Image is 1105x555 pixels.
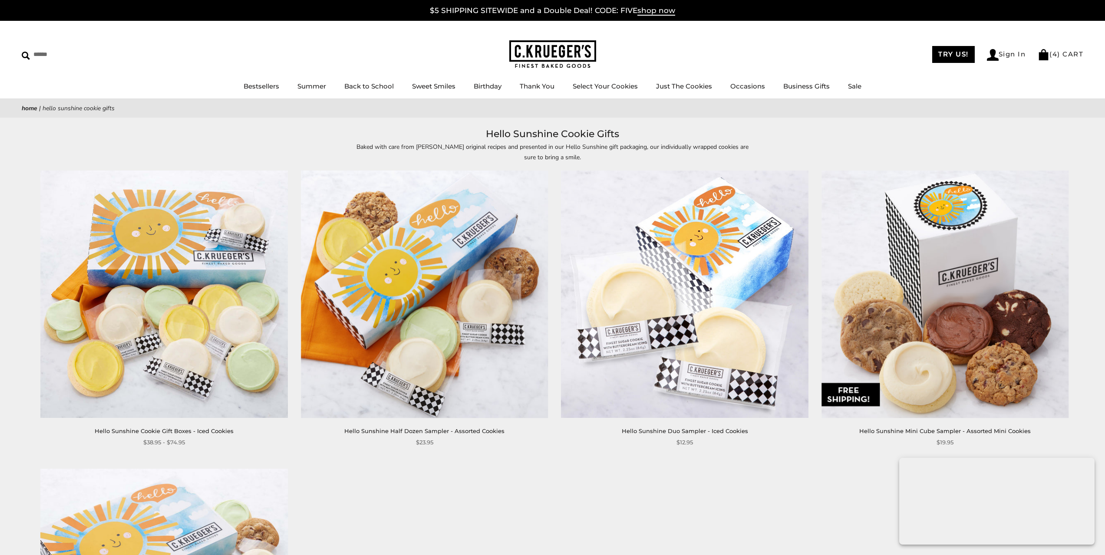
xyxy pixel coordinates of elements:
[344,82,394,90] a: Back to School
[783,82,830,90] a: Business Gifts
[509,40,596,69] img: C.KRUEGER'S
[143,438,185,447] span: $38.95 - $74.95
[22,103,1083,113] nav: breadcrumbs
[676,438,693,447] span: $12.95
[848,82,861,90] a: Sale
[656,82,712,90] a: Just The Cookies
[474,82,501,90] a: Birthday
[622,427,748,434] a: Hello Sunshine Duo Sampler - Iced Cookies
[937,438,953,447] span: $19.95
[344,427,505,434] a: Hello Sunshine Half Dozen Sampler - Assorted Cookies
[7,522,90,548] iframe: Sign Up via Text for Offers
[412,82,455,90] a: Sweet Smiles
[22,52,30,60] img: Search
[95,427,234,434] a: Hello Sunshine Cookie Gift Boxes - Iced Cookies
[573,82,638,90] a: Select Your Cookies
[821,171,1069,418] img: Hello Sunshine Mini Cube Sampler - Assorted Mini Cookies
[520,82,554,90] a: Thank You
[43,104,115,112] span: Hello Sunshine Cookie Gifts
[1038,49,1049,60] img: Bag
[859,427,1031,434] a: Hello Sunshine Mini Cube Sampler - Assorted Mini Cookies
[301,171,548,418] img: Hello Sunshine Half Dozen Sampler - Assorted Cookies
[987,49,1026,61] a: Sign In
[22,104,37,112] a: Home
[353,142,752,162] div: Baked with care from [PERSON_NAME] original recipes and presented in our Hello Sunshine gift pack...
[297,82,326,90] a: Summer
[22,48,125,61] input: Search
[1038,50,1083,58] a: (4) CART
[430,6,675,16] a: $5 SHIPPING SITEWIDE and a Double Deal! CODE: FIVEshop now
[244,82,279,90] a: Bestsellers
[35,126,1070,142] h1: Hello Sunshine Cookie Gifts
[561,171,808,418] img: Hello Sunshine Duo Sampler - Iced Cookies
[1052,50,1058,58] span: 4
[637,6,675,16] span: shop now
[39,104,41,112] span: |
[987,49,999,61] img: Account
[416,438,433,447] span: $23.95
[932,46,975,63] a: TRY US!
[41,171,288,418] img: Hello Sunshine Cookie Gift Boxes - Iced Cookies
[730,82,765,90] a: Occasions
